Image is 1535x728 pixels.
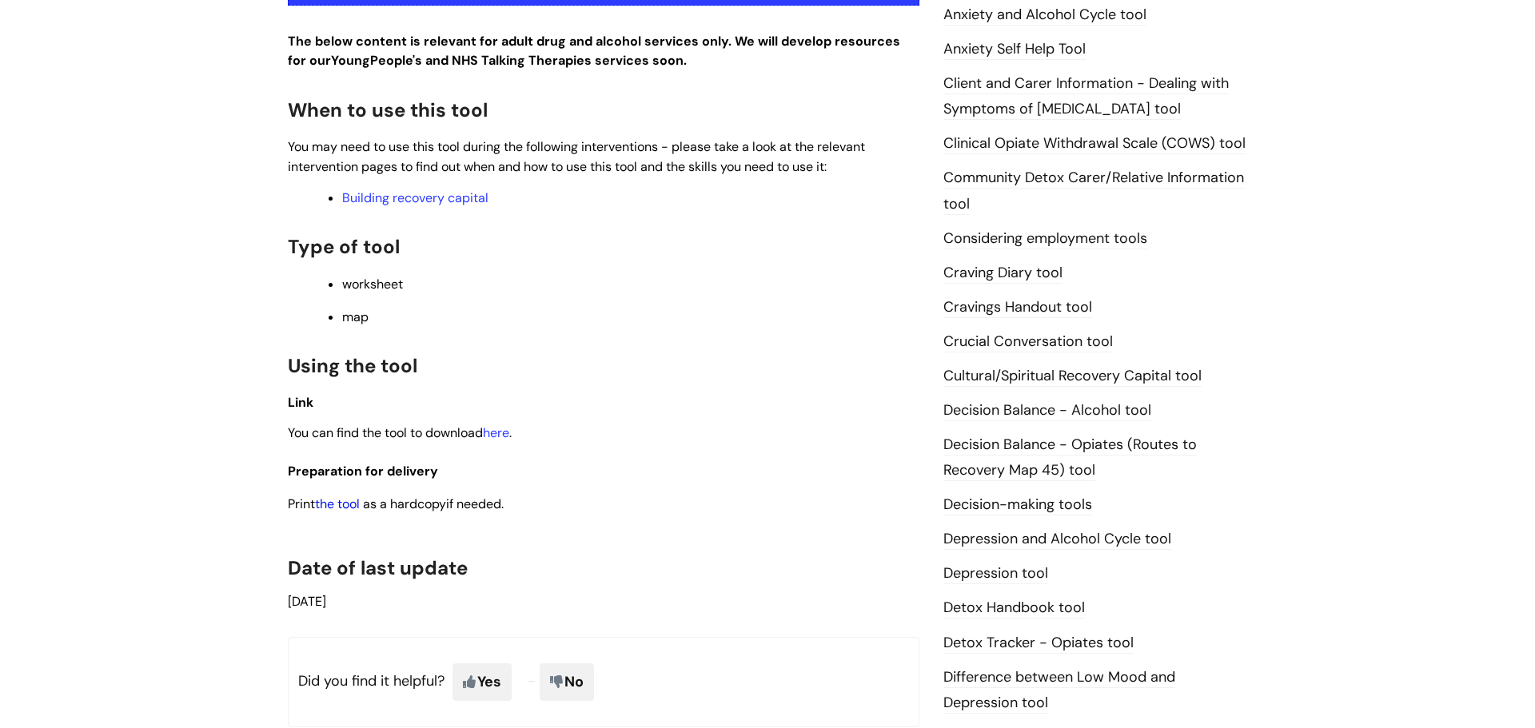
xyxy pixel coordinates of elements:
[943,332,1113,352] a: Crucial Conversation tool
[288,353,417,378] span: Using the tool
[943,529,1171,550] a: Depression and Alcohol Cycle tool
[288,463,438,479] span: Preparation for delivery
[315,495,360,512] a: the tool
[540,663,594,700] span: No
[342,276,403,292] span: worksheet
[453,663,512,700] span: Yes
[288,555,468,580] span: Date of last update
[288,33,900,70] strong: The below content is relevant for adult drug and alcohol services only. We will develop resources...
[943,39,1086,60] a: Anxiety Self Help Tool
[483,424,509,441] a: here
[288,424,512,441] span: You can find the tool to download .
[288,495,507,512] span: Print
[342,189,488,206] a: Building recovery capital
[943,297,1092,318] a: Cravings Handout tool
[288,97,488,122] span: When to use this tool
[943,400,1151,421] a: Decision Balance - Alcohol tool
[943,229,1147,249] a: Considering employment tools
[943,133,1246,154] a: Clinical Opiate Withdrawal Scale (COWS) tool
[943,366,1202,387] a: Cultural/Spiritual Recovery Capital tool
[288,637,919,726] p: Did you find it helpful?
[331,52,425,69] strong: Young
[342,308,369,325] span: map
[288,593,326,610] span: [DATE]
[943,633,1134,654] a: Detox Tracker - Opiates tool
[943,667,1175,714] a: Difference between Low Mood and Depression tool
[943,168,1244,214] a: Community Detox Carer/Relative Information tool
[943,598,1085,619] a: Detox Handbook tool
[288,234,400,259] span: Type of tool
[288,394,313,411] span: Link
[943,5,1146,26] a: Anxiety and Alcohol Cycle tool
[943,563,1048,584] a: Depression tool
[943,495,1092,515] a: Decision-making tools
[943,74,1229,120] a: Client and Carer Information - Dealing with Symptoms of [MEDICAL_DATA] tool
[363,495,446,512] span: as a hardcopy
[446,495,504,512] span: if needed.
[370,52,422,69] strong: People's
[943,263,1063,284] a: Craving Diary tool
[288,138,865,175] span: You may need to use this tool during the following interventions - please take a look at the rele...
[943,435,1197,481] a: Decision Balance - Opiates (Routes to Recovery Map 45) tool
